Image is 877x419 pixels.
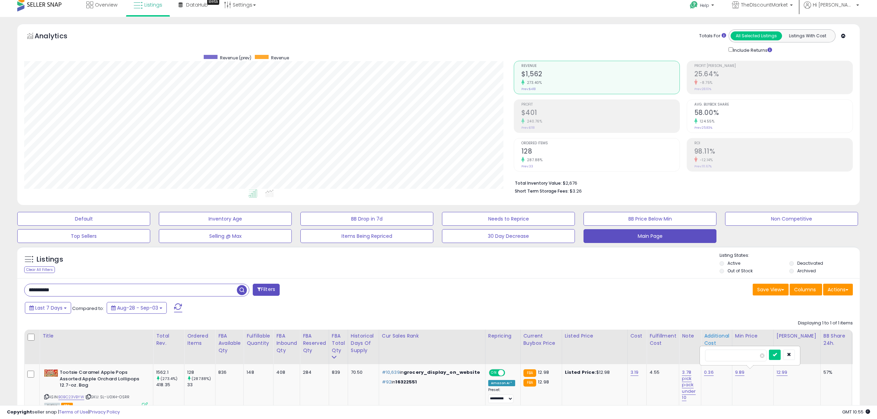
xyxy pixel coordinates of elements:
div: BB Share 24h. [823,332,849,347]
small: 124.55% [697,119,715,124]
button: Default [17,212,150,226]
button: Needs to Reprice [442,212,575,226]
span: Columns [794,286,816,293]
span: Help [700,2,709,8]
a: B0BC23VBYW [58,394,84,400]
button: Last 7 Days [25,302,71,314]
div: Total Rev. [156,332,181,347]
div: Fulfillment Cost [649,332,676,347]
label: Out of Stock [727,268,753,274]
div: Fulfillable Quantity [247,332,270,347]
span: #10,639 [382,369,400,376]
div: Additional Cost [704,332,729,347]
div: Ordered Items [187,332,212,347]
div: 128 [187,369,215,376]
div: Title [42,332,150,340]
div: 148 [247,369,268,376]
a: 3.78 pick pack under 10 [682,369,696,401]
div: Min Price [735,332,771,340]
span: Hi [PERSON_NAME] [813,1,854,8]
small: FBA [523,369,536,377]
div: 33 [187,382,215,388]
p: in [382,379,480,385]
small: Prev: 25.83% [694,126,712,130]
div: 284 [303,369,324,376]
div: [PERSON_NAME] [777,332,818,340]
span: $3.26 [570,188,582,194]
small: FBA [523,379,536,387]
small: Prev: 111.67% [694,164,712,168]
button: 30 Day Decrease [442,229,575,243]
div: Displaying 1 to 1 of 1 items [798,320,853,327]
div: Repricing [488,332,518,340]
div: Listed Price [565,332,625,340]
button: Main Page [584,229,716,243]
small: -12.14% [697,157,713,163]
div: Preset: [488,388,515,403]
small: (287.88%) [192,376,211,381]
span: All listings currently available for purchase on Amazon [44,403,60,409]
small: (273.4%) [161,376,177,381]
div: FBA Available Qty [218,332,241,354]
div: 418.35 [156,382,184,388]
li: $2,676 [515,178,848,187]
span: 2025-09-11 10:55 GMT [842,409,870,415]
a: 3.19 [630,369,639,376]
span: Listings [144,1,162,8]
span: ROI [694,142,852,145]
small: 273.40% [524,80,542,85]
span: Revenue (prev) [220,55,251,61]
a: Hi [PERSON_NAME] [804,1,859,17]
a: Terms of Use [59,409,88,415]
span: Ordered Items [521,142,680,145]
span: Revenue [521,64,680,68]
button: Top Sellers [17,229,150,243]
button: BB Drop in 7d [300,212,433,226]
span: Overview [95,1,117,8]
div: Current Buybox Price [523,332,559,347]
button: Non Competitive [725,212,858,226]
a: 0.36 [704,369,714,376]
button: Actions [823,284,853,295]
div: Note [682,332,698,340]
h2: 128 [521,147,680,157]
div: Cur Sales Rank [382,332,482,340]
div: Cost [630,332,644,340]
div: FBA Total Qty [332,332,345,354]
img: 51Yb3PvsAnL._SL40_.jpg [44,369,58,377]
label: Archived [797,268,816,274]
div: Historical Days Of Supply [351,332,376,354]
button: BB Price Below Min [584,212,716,226]
button: Items Being Repriced [300,229,433,243]
a: Privacy Policy [89,409,120,415]
small: 287.88% [524,157,543,163]
div: $12.98 [565,369,622,376]
div: Totals For [699,33,726,39]
span: Aug-28 - Sep-03 [117,304,158,311]
h2: 58.00% [694,109,852,118]
small: 240.76% [524,119,542,124]
small: -8.75% [697,80,713,85]
div: 836 [218,369,238,376]
span: Last 7 Days [35,304,62,311]
div: Include Returns [723,46,780,54]
small: Prev: $118 [521,126,534,130]
span: Avg. Buybox Share [694,103,852,107]
span: | SKU: SL-U0XH-OSRR [85,394,129,400]
div: 4.55 [649,369,674,376]
h2: $401 [521,109,680,118]
div: FBA Reserved Qty [303,332,326,354]
strong: Copyright [7,409,32,415]
span: TheDIscountMarket [741,1,788,8]
span: 12.98 [538,369,549,376]
button: Filters [253,284,280,296]
span: DataHub [186,1,208,8]
small: Prev: 33 [521,164,533,168]
b: Tootsie Caramel Apple Pops Assorted Apple Orchard Lollipops 12.7-oz. Bag [60,369,144,390]
button: Columns [790,284,822,295]
h5: Listings [37,255,63,264]
span: 16322551 [395,379,417,385]
h2: $1,562 [521,70,680,79]
b: Total Inventory Value: [515,180,562,186]
div: Clear All Filters [24,266,55,273]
